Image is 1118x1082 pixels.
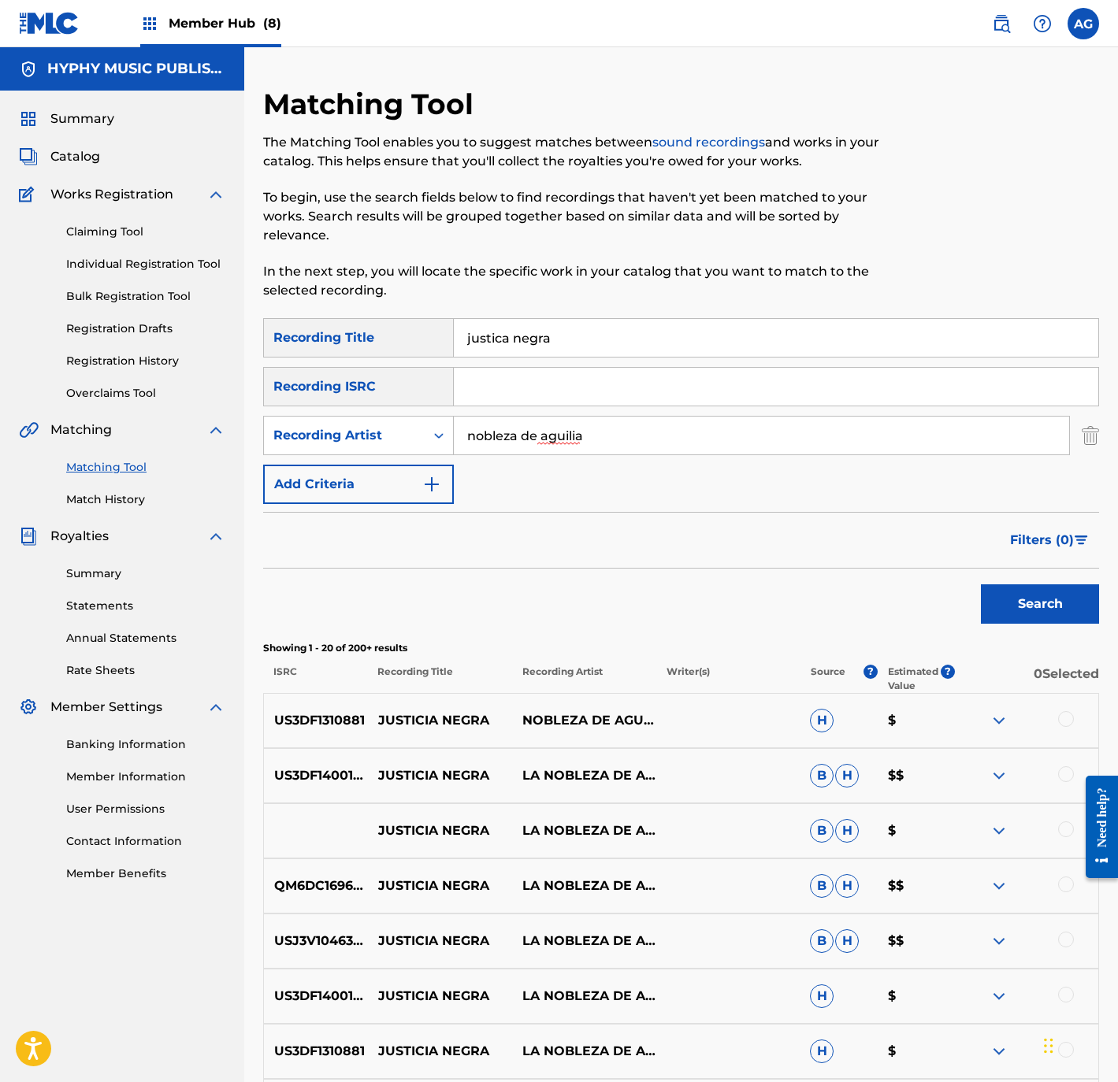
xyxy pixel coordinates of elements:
p: $ [877,711,954,730]
p: Recording Artist [511,665,656,693]
a: Statements [66,598,225,614]
span: H [835,819,859,843]
button: Add Criteria [263,465,454,504]
img: help [1033,14,1052,33]
span: Catalog [50,147,100,166]
a: Annual Statements [66,630,225,647]
p: Recording Title [367,665,511,693]
span: B [810,819,834,843]
p: US3DF1310881 [264,1042,368,1061]
h2: Matching Tool [263,87,481,122]
span: H [810,709,834,732]
div: Help [1027,8,1058,39]
img: expand [990,932,1008,950]
p: $$ [877,766,954,785]
p: $ [877,1042,954,1061]
p: JUSTICIA NEGRA [368,1042,512,1061]
img: expand [990,1042,1008,1061]
div: Recording Artist [273,426,415,445]
a: Registration Drafts [66,321,225,337]
p: LA NOBLEZA DE AGUILILLA [512,932,656,950]
a: Public Search [986,8,1017,39]
span: H [810,984,834,1008]
a: Contact Information [66,833,225,850]
p: US3DF1400158 [264,766,368,785]
p: Showing 1 - 20 of 200+ results [263,641,1099,655]
img: expand [990,876,1008,895]
span: Matching [50,421,112,439]
a: Match History [66,491,225,508]
a: Matching Tool [66,459,225,476]
p: JUSTICIA NEGRA [368,932,512,950]
p: $$ [877,876,954,895]
span: Works Registration [50,185,173,204]
p: LA NOBLEZA DE AGUILILLA [512,1042,656,1061]
p: JUSTICIA NEGRA [368,711,512,730]
img: Member Settings [19,698,38,717]
p: $ [877,821,954,840]
a: Overclaims Tool [66,385,225,402]
span: Filters ( 0 ) [1010,531,1074,550]
p: Writer(s) [656,665,800,693]
a: SummarySummary [19,109,114,128]
img: Works Registration [19,185,39,204]
a: Banking Information [66,736,225,753]
iframe: Chat Widget [1039,1006,1118,1082]
p: To begin, use the search fields below to find recordings that haven't yet been matched to your wo... [263,188,907,245]
p: NOBLEZA DE AGUILILLA [512,711,656,730]
span: B [810,764,834,787]
p: JUSTICIA NEGRA [368,821,512,840]
p: $$ [877,932,954,950]
a: User Permissions [66,801,225,817]
img: expand [990,766,1008,785]
h5: HYPHY MUSIC PUBLISHING INC [47,60,225,78]
span: Summary [50,109,114,128]
p: US3DF1310881 [264,711,368,730]
img: expand [990,711,1008,730]
p: US3DF1400158 [264,987,368,1006]
img: expand [206,185,225,204]
img: filter [1075,535,1088,545]
img: search [992,14,1011,33]
img: Summary [19,109,38,128]
img: expand [990,987,1008,1006]
img: expand [206,698,225,717]
span: Royalties [50,527,109,546]
span: ? [864,665,878,679]
img: Matching [19,421,39,439]
p: LA NOBLEZA DE AGUILILLÃ¡ [512,987,656,1006]
span: H [835,764,859,787]
p: QM6DC1696297 [264,876,368,895]
img: expand [990,821,1008,840]
a: CatalogCatalog [19,147,100,166]
p: The Matching Tool enables you to suggest matches between and works in your catalog. This helps en... [263,133,907,171]
p: Source [811,665,845,693]
img: Top Rightsholders [140,14,159,33]
span: Member Hub [169,14,281,32]
img: Catalog [19,147,38,166]
form: Search Form [263,318,1099,632]
span: Member Settings [50,698,162,717]
a: Member Information [66,769,225,785]
img: Accounts [19,60,38,79]
a: sound recordings [652,135,765,150]
span: ? [941,665,955,679]
img: expand [206,421,225,439]
button: Filters (0) [1001,521,1099,560]
p: ISRC [263,665,367,693]
p: Estimated Value [888,665,941,693]
button: Search [981,584,1099,624]
p: JUSTICIA NEGRA [368,987,512,1006]
p: LA NOBLEZA DE AGUILILLA [512,876,656,895]
a: Registration History [66,353,225,369]
p: LA NOBLEZA DE AGUILILLA [512,821,656,840]
p: 0 Selected [955,665,1099,693]
a: Individual Registration Tool [66,256,225,272]
span: B [810,874,834,898]
p: JUSTICIA NEGRA [368,876,512,895]
img: Delete Criterion [1082,416,1099,455]
img: Royalties [19,527,38,546]
img: expand [206,527,225,546]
